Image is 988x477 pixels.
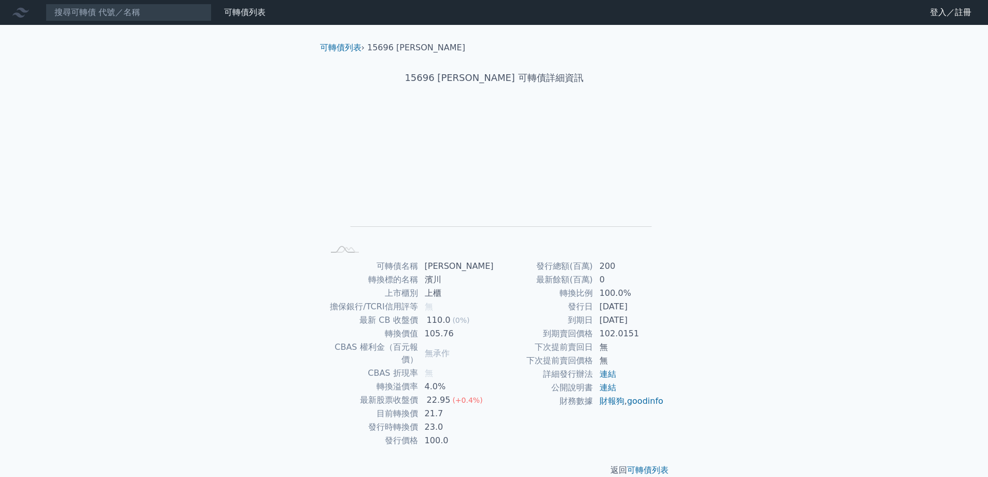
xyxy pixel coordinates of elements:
[324,314,419,327] td: 最新 CB 收盤價
[494,287,593,300] td: 轉換比例
[341,118,652,242] g: Chart
[312,71,677,85] h1: 15696 [PERSON_NAME] 可轉債詳細資訊
[425,394,453,406] div: 22.95
[324,340,419,366] td: CBAS 權利金（百元報價）
[324,287,419,300] td: 上市櫃別
[593,287,664,300] td: 100.0%
[593,260,664,273] td: 200
[419,380,494,393] td: 4.0%
[593,340,664,354] td: 無
[324,273,419,287] td: 轉換標的名稱
[324,407,419,420] td: 目前轉換價
[46,4,212,21] input: 搜尋可轉債 代號／名稱
[367,42,465,54] li: 15696 [PERSON_NAME]
[324,434,419,447] td: 發行價格
[419,287,494,300] td: 上櫃
[312,464,677,476] p: 返回
[593,314,664,327] td: [DATE]
[494,300,593,314] td: 發行日
[600,369,616,379] a: 連結
[419,260,494,273] td: [PERSON_NAME]
[324,260,419,273] td: 可轉債名稱
[593,327,664,340] td: 102.0151
[494,327,593,340] td: 到期賣回價格
[494,314,593,327] td: 到期日
[494,260,593,273] td: 發行總額(百萬)
[600,396,624,406] a: 財報狗
[494,340,593,354] td: 下次提前賣回日
[425,314,453,326] div: 110.0
[922,4,980,21] a: 登入／註冊
[419,420,494,434] td: 23.0
[593,300,664,314] td: [DATE]
[419,434,494,447] td: 100.0
[419,407,494,420] td: 21.7
[324,393,419,407] td: 最新股票收盤價
[419,327,494,340] td: 105.76
[324,327,419,340] td: 轉換價值
[593,394,664,408] td: ,
[494,381,593,394] td: 公開說明書
[494,354,593,367] td: 下次提前賣回價格
[494,394,593,408] td: 財務數據
[627,396,663,406] a: goodinfo
[320,43,361,52] a: 可轉債列表
[593,354,664,367] td: 無
[452,316,469,324] span: (0%)
[494,273,593,287] td: 最新餘額(百萬)
[425,302,433,311] span: 無
[593,273,664,287] td: 0
[627,465,669,475] a: 可轉債列表
[320,42,365,54] li: ›
[452,396,482,404] span: (+0.4%)
[324,420,419,434] td: 發行時轉換價
[324,380,419,393] td: 轉換溢價率
[324,366,419,380] td: CBAS 折現率
[324,300,419,314] td: 擔保銀行/TCRI信用評等
[425,348,450,358] span: 無承作
[600,383,616,392] a: 連結
[494,367,593,381] td: 詳細發行辦法
[419,273,494,287] td: 濱川
[224,7,266,17] a: 可轉債列表
[425,368,433,378] span: 無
